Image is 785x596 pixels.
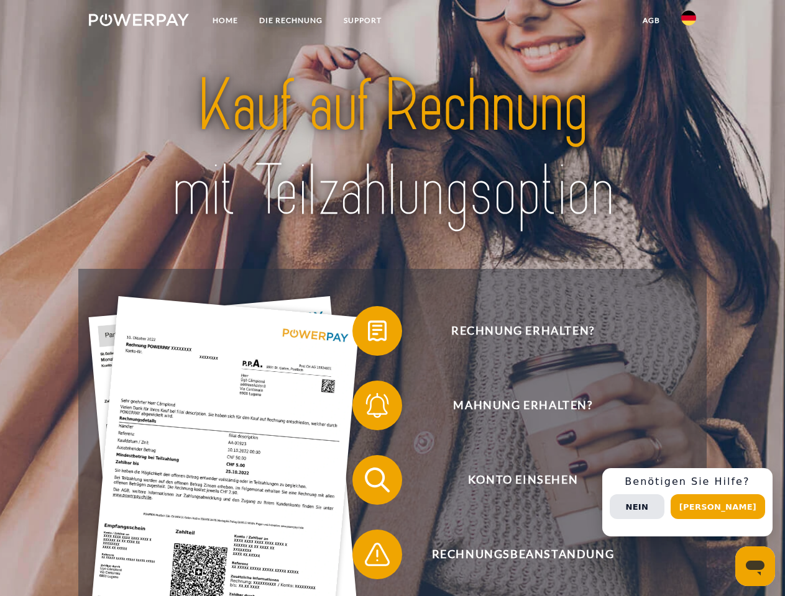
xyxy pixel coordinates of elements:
img: qb_bell.svg [362,390,393,421]
img: qb_bill.svg [362,315,393,346]
button: Nein [610,494,664,519]
img: de [681,11,696,25]
img: qb_search.svg [362,464,393,495]
span: Rechnung erhalten? [370,306,675,356]
iframe: Schaltfläche zum Öffnen des Messaging-Fensters [735,546,775,586]
span: Rechnungsbeanstandung [370,530,675,579]
button: Rechnungsbeanstandung [352,530,676,579]
span: Konto einsehen [370,455,675,505]
button: [PERSON_NAME] [671,494,765,519]
span: Mahnung erhalten? [370,381,675,430]
button: Rechnung erhalten? [352,306,676,356]
a: Home [202,9,249,32]
img: logo-powerpay-white.svg [89,14,189,26]
img: qb_warning.svg [362,539,393,570]
a: DIE RECHNUNG [249,9,333,32]
a: agb [632,9,671,32]
a: SUPPORT [333,9,392,32]
img: title-powerpay_de.svg [119,60,666,238]
h3: Benötigen Sie Hilfe? [610,476,765,488]
button: Mahnung erhalten? [352,381,676,430]
div: Schnellhilfe [602,468,773,536]
button: Konto einsehen [352,455,676,505]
